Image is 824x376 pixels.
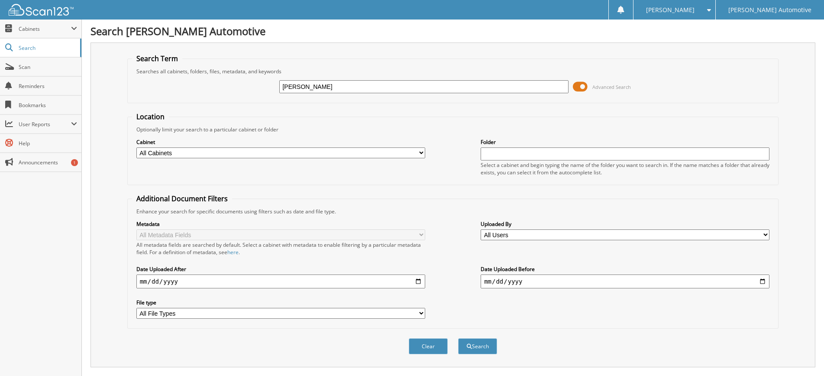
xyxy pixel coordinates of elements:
[481,275,769,288] input: end
[136,220,425,228] label: Metadata
[481,138,769,146] label: Folder
[19,101,77,109] span: Bookmarks
[19,121,71,128] span: User Reports
[136,265,425,273] label: Date Uploaded After
[481,161,769,176] div: Select a cabinet and begin typing the name of the folder you want to search in. If the name match...
[71,159,78,166] div: 1
[19,44,76,52] span: Search
[458,338,497,354] button: Search
[132,208,774,215] div: Enhance your search for specific documents using filters such as date and file type.
[132,54,182,63] legend: Search Term
[136,299,425,306] label: File type
[592,84,631,90] span: Advanced Search
[136,138,425,146] label: Cabinet
[132,112,169,121] legend: Location
[409,338,448,354] button: Clear
[19,82,77,90] span: Reminders
[227,248,239,256] a: here
[9,4,74,16] img: scan123-logo-white.svg
[19,159,77,166] span: Announcements
[19,25,71,33] span: Cabinets
[646,7,695,13] span: [PERSON_NAME]
[132,194,232,203] legend: Additional Document Filters
[136,241,425,256] div: All metadata fields are searched by default. Select a cabinet with metadata to enable filtering b...
[136,275,425,288] input: start
[19,140,77,147] span: Help
[728,7,811,13] span: [PERSON_NAME] Automotive
[481,220,769,228] label: Uploaded By
[90,24,815,38] h1: Search [PERSON_NAME] Automotive
[481,265,769,273] label: Date Uploaded Before
[132,126,774,133] div: Optionally limit your search to a particular cabinet or folder
[132,68,774,75] div: Searches all cabinets, folders, files, metadata, and keywords
[19,63,77,71] span: Scan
